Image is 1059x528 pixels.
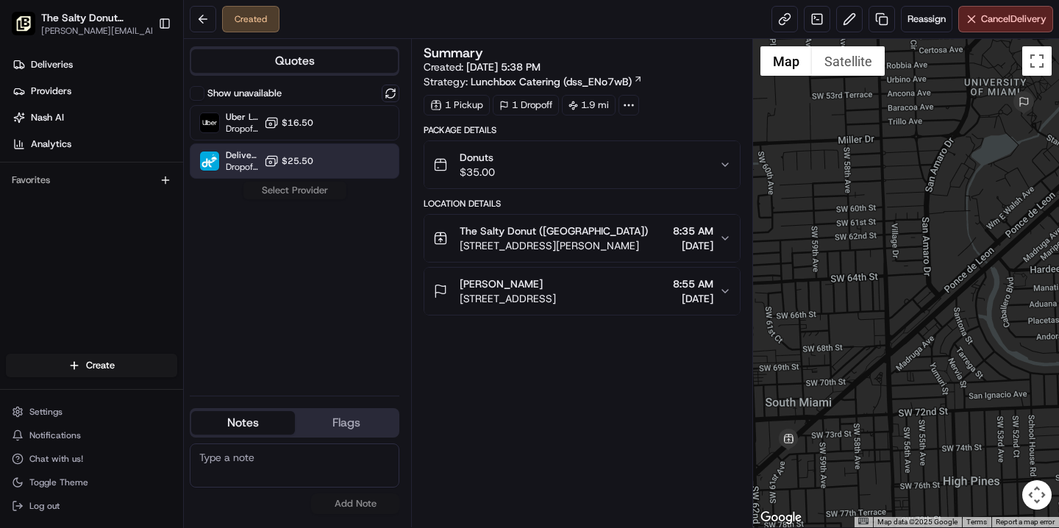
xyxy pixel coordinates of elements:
div: Favorites [6,168,177,192]
a: Terms [966,518,987,526]
button: [PERSON_NAME][EMAIL_ADDRESS][DOMAIN_NAME] [41,25,166,37]
div: Location Details [424,198,740,210]
span: Log out [29,500,60,512]
div: Start new chat [50,140,241,155]
span: 8:55 AM [673,277,713,291]
div: We're available if you need us! [50,155,186,167]
span: API Documentation [139,213,236,228]
img: The Salty Donut (South Miami) [12,12,35,35]
span: [DATE] [673,291,713,306]
img: Uber LOF [200,113,219,132]
span: Dropoff ETA 15 hours [226,123,258,135]
div: Strategy: [424,74,643,89]
span: Reassign [908,13,946,26]
button: Flags [295,411,399,435]
img: 1736555255976-a54dd68f-1ca7-489b-9aae-adbdc363a1c4 [15,140,41,167]
span: Toggle Theme [29,477,88,488]
span: [STREET_ADDRESS] [460,291,556,306]
span: Cancel Delivery [981,13,1046,26]
span: DeliverThat [226,149,258,161]
button: Show street map [760,46,812,76]
div: Package Details [424,124,740,136]
span: Created: [424,60,541,74]
span: Notifications [29,429,81,441]
button: Notifications [6,425,177,446]
span: 8:35 AM [673,224,713,238]
span: Chat with us! [29,453,83,465]
div: 1.9 mi [562,95,616,115]
a: Nash AI [6,106,183,129]
button: The Salty Donut ([GEOGRAPHIC_DATA])[STREET_ADDRESS][PERSON_NAME]8:35 AM[DATE] [424,215,739,262]
button: [PERSON_NAME][STREET_ADDRESS]8:55 AM[DATE] [424,268,739,315]
span: Uber LOF [226,111,258,123]
span: Analytics [31,138,71,151]
button: Create [6,354,177,377]
span: [PERSON_NAME] [460,277,543,291]
a: Deliveries [6,53,183,76]
span: Dropoff ETA - [226,161,258,173]
span: $35.00 [460,165,495,179]
span: Pylon [146,249,178,260]
a: Powered byPylon [104,249,178,260]
span: [STREET_ADDRESS][PERSON_NAME] [460,238,648,253]
a: 💻API Documentation [118,207,242,234]
div: 📗 [15,215,26,226]
div: 1 Pickup [424,95,490,115]
span: The Salty Donut ([GEOGRAPHIC_DATA]) [460,224,648,238]
span: Lunchbox Catering (dss_ENo7wB) [471,74,632,89]
span: $25.50 [282,155,313,167]
img: DeliverThat [200,151,219,171]
button: Map camera controls [1022,480,1052,510]
button: Keyboard shortcuts [858,518,869,524]
button: Log out [6,496,177,516]
a: 📗Knowledge Base [9,207,118,234]
span: Nash AI [31,111,64,124]
span: Deliveries [31,58,73,71]
a: Report a map error [996,518,1055,526]
button: The Salty Donut (South Miami)The Salty Donut ([GEOGRAPHIC_DATA])[PERSON_NAME][EMAIL_ADDRESS][DOMA... [6,6,152,41]
span: $16.50 [282,117,313,129]
span: Settings [29,406,63,418]
a: Providers [6,79,183,103]
div: 1 Dropoff [493,95,559,115]
button: Reassign [901,6,952,32]
div: 💻 [124,215,136,226]
input: Clear [38,95,243,110]
button: Chat with us! [6,449,177,469]
button: Start new chat [250,145,268,163]
img: Google [757,508,805,527]
button: The Salty Donut ([GEOGRAPHIC_DATA]) [41,10,150,25]
h3: Summary [424,46,483,60]
span: Providers [31,85,71,98]
button: Toggle fullscreen view [1022,46,1052,76]
button: $25.50 [264,154,313,168]
span: [DATE] [673,238,713,253]
p: Welcome 👋 [15,59,268,82]
button: Quotes [191,49,398,73]
button: Settings [6,402,177,422]
button: Toggle Theme [6,472,177,493]
button: $16.50 [264,115,313,130]
button: Show satellite imagery [812,46,885,76]
span: [DATE] 5:38 PM [466,60,541,74]
a: Analytics [6,132,183,156]
span: Knowledge Base [29,213,113,228]
label: Show unavailable [207,87,282,100]
span: Donuts [460,150,495,165]
button: CancelDelivery [958,6,1053,32]
span: Create [86,359,115,372]
a: Lunchbox Catering (dss_ENo7wB) [471,74,643,89]
button: Notes [191,411,295,435]
button: Donuts$35.00 [424,141,739,188]
span: Map data ©2025 Google [877,518,958,526]
img: Nash [15,15,44,44]
a: Open this area in Google Maps (opens a new window) [757,508,805,527]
